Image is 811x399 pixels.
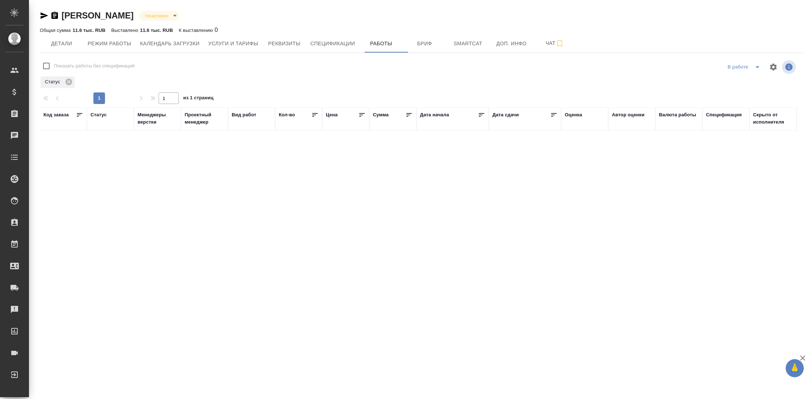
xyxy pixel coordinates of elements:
div: Менеджеры верстки [138,111,177,126]
div: Проектный менеджер [185,111,224,126]
a: [PERSON_NAME] [62,11,134,20]
span: Показать работы без спецификаций [54,62,135,70]
span: Бриф [407,39,442,48]
div: Неактивен [139,11,179,21]
p: Общая сумма [40,28,72,33]
span: из 1 страниц [183,93,214,104]
button: Неактивен [143,13,171,19]
div: Оценка [565,111,582,119]
div: Цена [326,111,338,119]
div: Дата начала [420,111,449,119]
div: Сумма [373,111,388,119]
div: 0 [179,26,218,34]
span: Режим работы [88,39,131,48]
div: Спецификация [706,111,742,119]
span: Smartcat [451,39,486,48]
button: Скопировать ссылку [50,11,59,20]
p: Статус [45,78,63,86]
button: Скопировать ссылку для ЯМессенджера [40,11,49,20]
p: Выставлено [111,28,140,33]
span: Настроить таблицу [765,58,782,76]
svg: Подписаться [555,39,564,48]
span: 🙏 [789,361,801,376]
span: Спецификации [310,39,355,48]
div: Скрыто от исполнителя [753,111,793,126]
div: Статус [91,111,107,119]
span: Доп. инфо [494,39,529,48]
div: Код заказа [43,111,69,119]
div: Автор оценки [612,111,644,119]
div: Кол-во [279,111,295,119]
p: К выставлению [179,28,215,33]
div: Вид работ [232,111,256,119]
span: Посмотреть информацию [782,60,797,74]
p: 11.6 тыс. RUB [72,28,105,33]
div: split button [726,61,765,73]
span: Работы [364,39,399,48]
span: Реквизиты [267,39,302,48]
button: 🙏 [786,359,804,377]
span: Календарь загрузки [140,39,200,48]
div: Валюта работы [659,111,696,119]
div: Статус [41,76,75,88]
div: Дата сдачи [492,111,519,119]
span: Услуги и тарифы [208,39,258,48]
p: 11.6 тыс. RUB [140,28,173,33]
span: Детали [44,39,79,48]
span: Чат [538,39,572,48]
